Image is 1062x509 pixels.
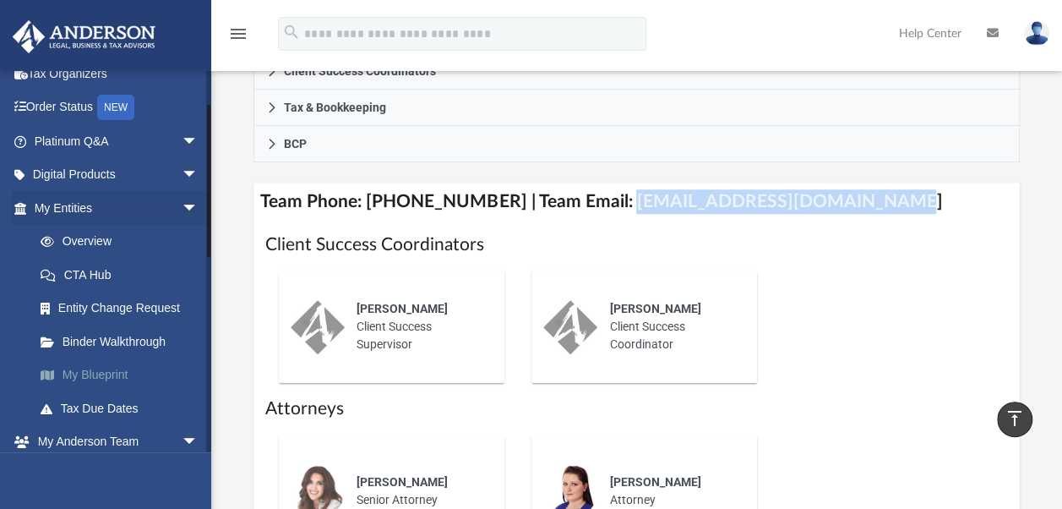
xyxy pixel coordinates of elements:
img: thumbnail [543,300,597,354]
span: BCP [284,138,307,150]
span: arrow_drop_down [182,425,215,460]
span: [PERSON_NAME] [357,475,448,489]
a: menu [228,32,248,44]
a: Tax Organizers [12,57,224,90]
a: vertical_align_top [997,402,1032,437]
i: menu [228,24,248,44]
a: Overview [24,225,224,259]
a: Tax Due Dates [24,391,224,425]
h1: Attorneys [265,397,1007,421]
span: [PERSON_NAME] [609,302,700,315]
a: My Anderson Teamarrow_drop_down [12,425,215,459]
div: Client Success Supervisor [345,288,493,365]
a: My Blueprint [24,358,224,392]
i: vertical_align_top [1005,408,1025,429]
h1: Client Success Coordinators [265,233,1007,257]
span: arrow_drop_down [182,124,215,159]
span: arrow_drop_down [182,191,215,226]
a: Digital Productsarrow_drop_down [12,158,224,192]
span: [PERSON_NAME] [357,302,448,315]
span: arrow_drop_down [182,158,215,193]
a: BCP [253,126,1019,162]
img: thumbnail [291,300,345,354]
span: Client Success Coordinators [284,65,436,77]
h4: Team Phone: [PHONE_NUMBER] | Team Email: [EMAIL_ADDRESS][DOMAIN_NAME] [253,183,1019,221]
i: search [282,23,301,41]
div: NEW [97,95,134,120]
img: User Pic [1024,21,1049,46]
a: Binder Walkthrough [24,325,224,358]
a: Entity Change Request [24,292,224,326]
a: Client Success Coordinators [253,53,1019,90]
a: CTA Hub [24,258,224,292]
img: Anderson Advisors Platinum Portal [8,20,161,53]
a: Tax & Bookkeeping [253,90,1019,126]
a: Platinum Q&Aarrow_drop_down [12,124,224,158]
span: [PERSON_NAME] [609,475,700,489]
span: Tax & Bookkeeping [284,101,386,113]
a: My Entitiesarrow_drop_down [12,191,224,225]
a: Order StatusNEW [12,90,224,125]
div: Client Success Coordinator [597,288,745,365]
